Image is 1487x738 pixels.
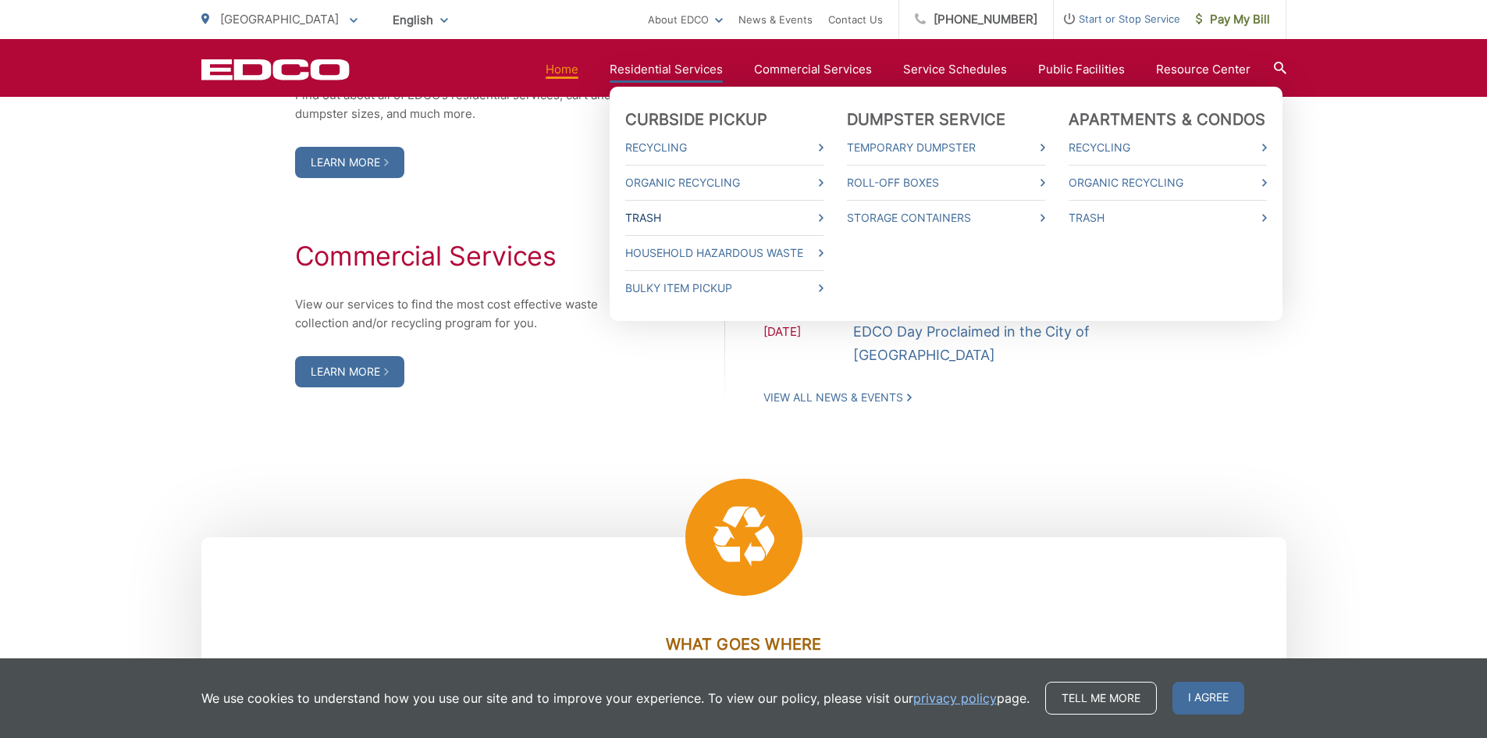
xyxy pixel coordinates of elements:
[546,60,578,79] a: Home
[763,323,853,367] span: [DATE]
[1069,209,1267,227] a: Trash
[1069,173,1267,192] a: Organic Recycling
[625,209,824,227] a: Trash
[625,110,768,129] a: Curbside Pickup
[903,60,1007,79] a: Service Schedules
[847,138,1045,157] a: Temporary Dumpster
[201,689,1030,708] p: We use cookies to understand how you use our site and to improve your experience. To view our pol...
[625,138,824,157] a: Recycling
[913,689,997,708] a: privacy policy
[1156,60,1250,79] a: Resource Center
[625,244,824,262] a: Household Hazardous Waste
[648,10,723,29] a: About EDCO
[853,320,1193,367] a: EDCO Day Proclaimed in the City of [GEOGRAPHIC_DATA]
[381,6,460,34] span: English
[847,209,1045,227] a: Storage Containers
[295,241,631,272] h2: Commercial Services
[295,147,404,178] a: Learn More
[763,390,912,405] a: View All News & Events
[847,110,1006,129] a: Dumpster Service
[201,59,350,80] a: EDCD logo. Return to the homepage.
[1038,60,1125,79] a: Public Facilities
[625,173,824,192] a: Organic Recycling
[610,60,723,79] a: Residential Services
[295,635,1193,654] h3: What Goes Where
[828,10,883,29] a: Contact Us
[220,12,339,27] span: [GEOGRAPHIC_DATA]
[625,279,824,298] a: Bulky Item Pickup
[295,356,404,387] a: Learn More
[1069,138,1267,157] a: Recycling
[1196,10,1270,29] span: Pay My Bill
[847,173,1045,192] a: Roll-Off Boxes
[738,10,813,29] a: News & Events
[1069,110,1266,129] a: Apartments & Condos
[295,295,631,333] p: View our services to find the most cost effective waste collection and/or recycling program for you.
[295,86,631,123] p: Find out about all of EDCO’s residential services, cart and dumpster sizes, and much more.
[1172,682,1244,715] span: I agree
[754,60,872,79] a: Commercial Services
[1045,682,1157,715] a: Tell me more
